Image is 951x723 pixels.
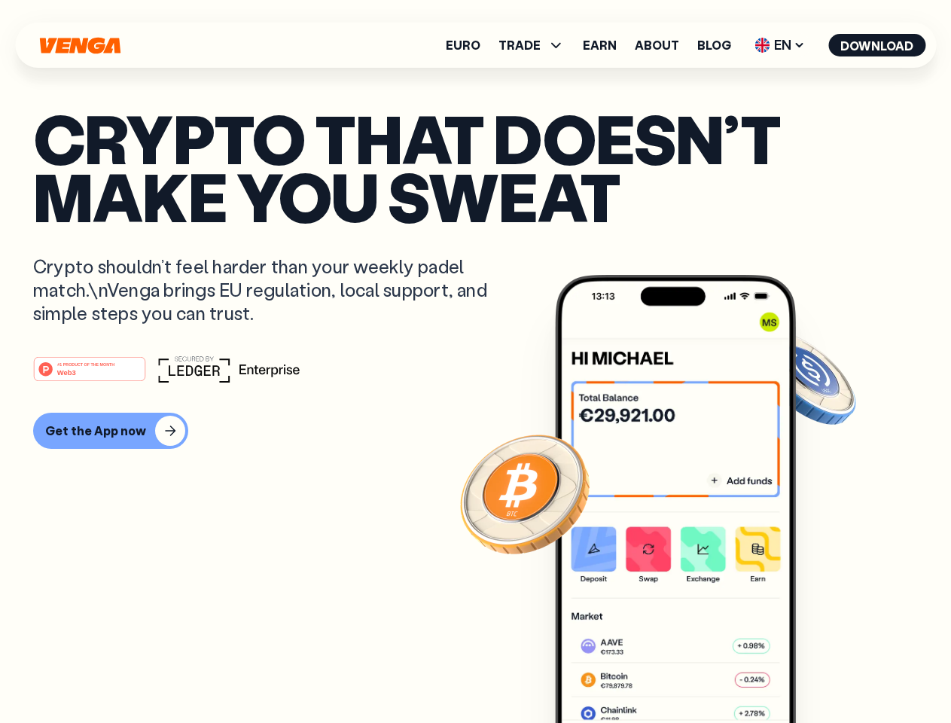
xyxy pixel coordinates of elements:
button: Download [828,34,925,56]
span: EN [749,33,810,57]
tspan: #1 PRODUCT OF THE MONTH [57,361,114,366]
div: Get the App now [45,423,146,438]
img: USDC coin [751,324,859,432]
img: flag-uk [754,38,770,53]
span: TRADE [498,39,541,51]
button: Get the App now [33,413,188,449]
svg: Home [38,37,122,54]
a: #1 PRODUCT OF THE MONTHWeb3 [33,365,146,385]
p: Crypto that doesn’t make you sweat [33,109,918,224]
a: Earn [583,39,617,51]
span: TRADE [498,36,565,54]
p: Crypto shouldn’t feel harder than your weekly padel match.\nVenga brings EU regulation, local sup... [33,255,509,325]
a: Blog [697,39,731,51]
a: Get the App now [33,413,918,449]
img: Bitcoin [457,426,593,561]
a: Euro [446,39,480,51]
tspan: Web3 [57,368,76,376]
a: About [635,39,679,51]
